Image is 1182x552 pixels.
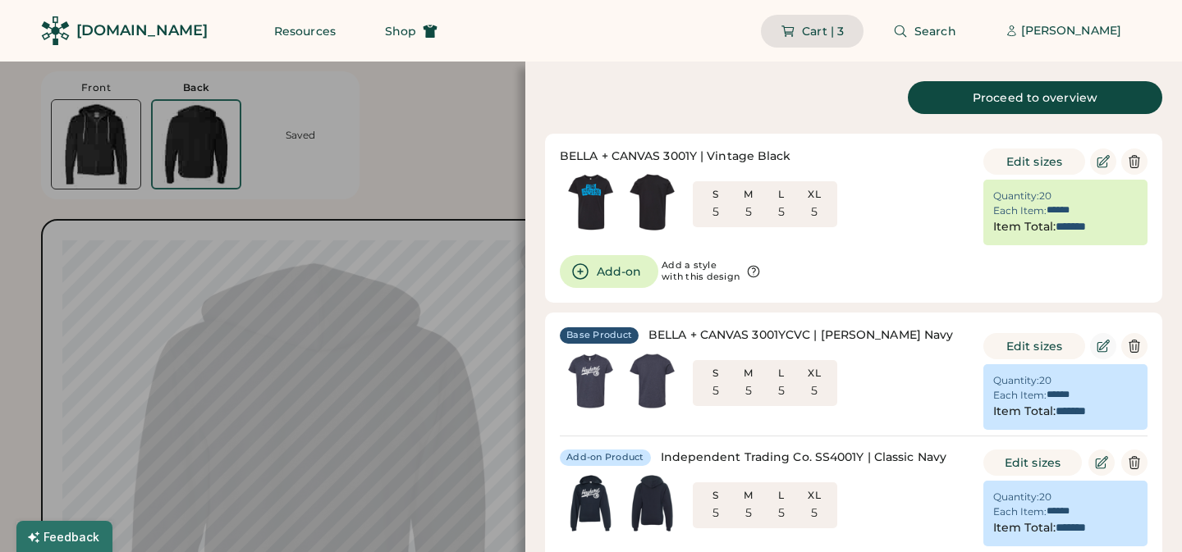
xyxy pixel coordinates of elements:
[1088,449,1115,476] button: Edit Product
[993,189,1039,203] div: Quantity:
[41,16,70,45] img: Rendered Logo - Screens
[983,449,1082,476] button: Edit sizes
[703,489,729,502] div: S
[254,15,355,48] button: Resources
[621,350,683,412] img: generate-image
[811,204,818,221] div: 5
[1090,148,1116,175] button: Edit Product
[928,92,1143,103] div: Proceed to overview
[908,81,1162,114] a: Proceed to overview
[735,188,762,201] div: M
[873,15,976,48] button: Search
[712,505,719,522] div: 5
[802,25,844,37] span: Cart | 3
[778,505,785,522] div: 5
[661,449,947,466] div: Independent Trading Co. SS4001Y | Classic Navy
[76,21,208,41] div: [DOMAIN_NAME]
[560,472,621,534] img: generate-image
[365,15,457,48] button: Shop
[993,505,1047,518] div: Each Item:
[560,255,658,288] button: Add-on
[745,505,752,522] div: 5
[712,204,719,221] div: 5
[1021,23,1121,39] div: [PERSON_NAME]
[1121,449,1148,476] button: Delete
[993,520,1056,536] div: Item Total:
[621,171,683,233] img: generate-image
[662,260,740,283] div: Add a style with this design
[712,383,719,399] div: 5
[648,327,953,344] div: BELLA + CANVAS 3001YCVC | [PERSON_NAME] Navy
[566,451,644,464] div: Add-on Product
[811,505,818,522] div: 5
[801,367,827,380] div: XL
[778,383,785,399] div: 5
[560,148,791,165] div: BELLA + CANVAS 3001Y | Vintage Black
[993,490,1039,504] div: Quantity:
[914,25,956,37] span: Search
[1039,189,1051,203] div: 20
[801,489,827,502] div: XL
[1039,490,1051,504] div: 20
[993,404,1056,420] div: Item Total:
[621,472,683,534] img: generate-image
[761,15,864,48] button: Cart | 3
[983,148,1085,175] button: Edit sizes
[993,389,1047,402] div: Each Item:
[566,329,632,342] div: Base Product
[768,367,795,380] div: L
[745,383,752,399] div: 5
[735,489,762,502] div: M
[768,489,795,502] div: L
[735,367,762,380] div: M
[703,188,729,201] div: S
[703,367,729,380] div: S
[778,204,785,221] div: 5
[1090,333,1116,359] button: Edit Product
[1121,148,1148,175] button: Delete
[801,188,827,201] div: XL
[993,374,1039,387] div: Quantity:
[993,204,1047,217] div: Each Item:
[983,333,1085,359] button: Edit sizes
[560,350,621,412] img: generate-image
[385,25,416,37] span: Shop
[993,219,1056,235] div: Item Total:
[1039,374,1051,387] div: 20
[768,188,795,201] div: L
[811,383,818,399] div: 5
[560,171,621,233] img: generate-image
[745,204,752,221] div: 5
[1121,333,1148,359] button: Delete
